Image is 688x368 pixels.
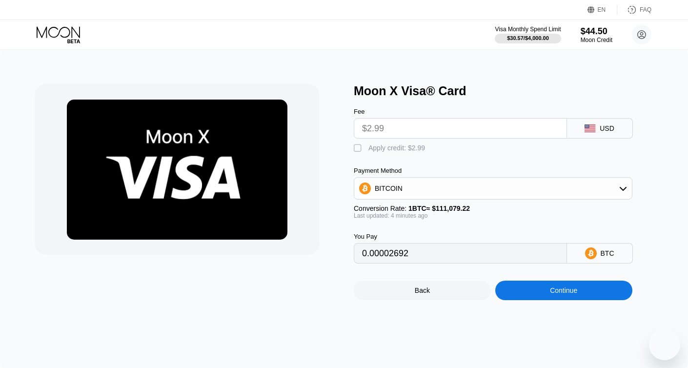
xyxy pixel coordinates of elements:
iframe: Button to launch messaging window [649,329,680,360]
div: Fee [354,108,567,115]
div: $44.50 [581,26,612,37]
div: Moon X Visa® Card [354,84,664,98]
div:  [354,143,364,153]
div: You Pay [354,233,567,240]
div: Continue [550,286,577,294]
div: Back [354,281,491,300]
div: $44.50Moon Credit [581,26,612,43]
div: Back [415,286,430,294]
input: $0.00 [362,119,559,138]
span: 1 BTC ≈ $111,079.22 [408,204,470,212]
div: Payment Method [354,167,632,174]
div: Apply credit: $2.99 [368,144,425,152]
div: USD [600,124,614,132]
div: Last updated: 4 minutes ago [354,212,632,219]
div: BTC [601,249,614,257]
div: Visa Monthly Spend Limit [495,26,561,33]
div: BITCOIN [375,184,403,192]
div: Conversion Rate: [354,204,632,212]
div: EN [587,5,617,15]
div: Continue [495,281,632,300]
div: Visa Monthly Spend Limit$30.57/$4,000.00 [495,26,561,43]
div: $30.57 / $4,000.00 [507,35,549,41]
div: FAQ [640,6,651,13]
div: EN [598,6,606,13]
div: BITCOIN [354,179,632,198]
div: FAQ [617,5,651,15]
div: Moon Credit [581,37,612,43]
